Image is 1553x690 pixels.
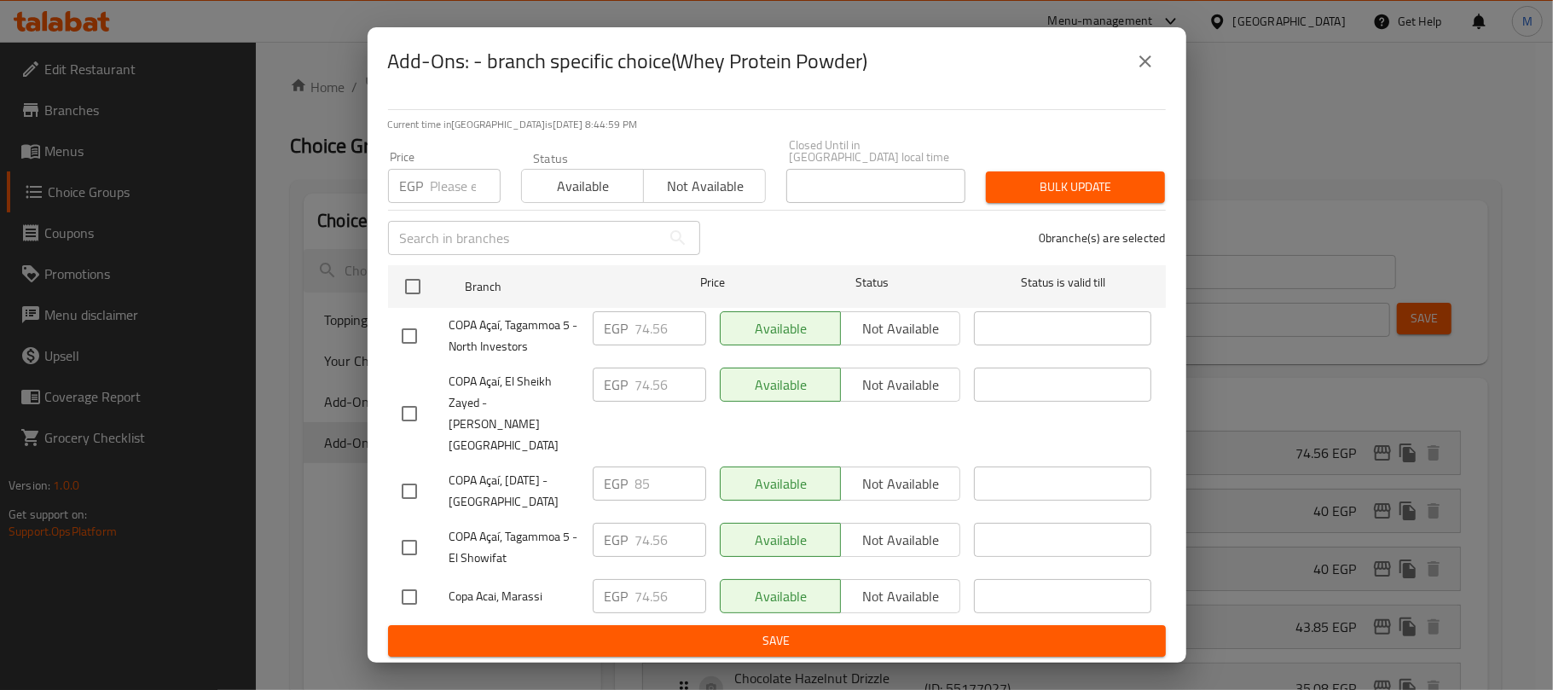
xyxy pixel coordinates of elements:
[651,174,759,199] span: Not available
[605,530,629,550] p: EGP
[449,470,579,513] span: COPA Açaí, [DATE] - [GEOGRAPHIC_DATA]
[521,169,644,203] button: Available
[605,318,629,339] p: EGP
[529,174,637,199] span: Available
[656,272,769,293] span: Price
[402,630,1152,652] span: Save
[388,221,661,255] input: Search in branches
[783,272,960,293] span: Status
[1000,177,1151,198] span: Bulk update
[974,272,1151,293] span: Status is valid till
[1125,41,1166,82] button: close
[449,315,579,357] span: COPA Açaí, Tagammoa 5 - North Investors
[635,579,706,613] input: Please enter price
[635,368,706,402] input: Please enter price
[449,526,579,569] span: COPA Açaí, Tagammoa 5 - El Showifat
[449,371,579,456] span: COPA Açaí, El Sheikh Zayed - [PERSON_NAME][GEOGRAPHIC_DATA]
[635,523,706,557] input: Please enter price
[431,169,501,203] input: Please enter price
[449,586,579,607] span: Copa Acai, Marassi
[986,171,1165,203] button: Bulk update
[465,276,642,298] span: Branch
[1039,229,1166,246] p: 0 branche(s) are selected
[635,467,706,501] input: Please enter price
[605,473,629,494] p: EGP
[605,374,629,395] p: EGP
[400,176,424,196] p: EGP
[643,169,766,203] button: Not available
[388,117,1166,132] p: Current time in [GEOGRAPHIC_DATA] is [DATE] 8:44:59 PM
[605,586,629,606] p: EGP
[388,625,1166,657] button: Save
[635,311,706,345] input: Please enter price
[388,48,868,75] h2: Add-Ons: - branch specific choice(Whey Protein Powder)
